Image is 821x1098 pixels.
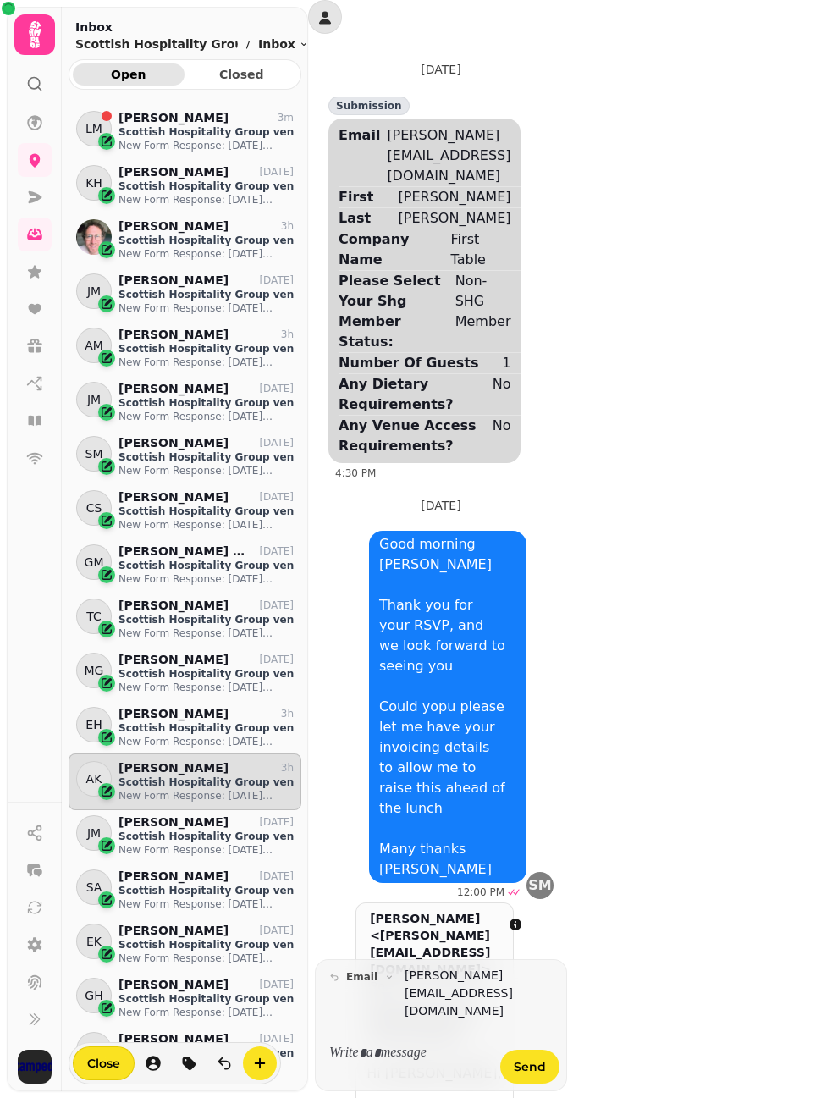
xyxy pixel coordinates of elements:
div: [PERSON_NAME] [399,187,511,207]
p: Thank you for your RSVP, and we look forward to seeing you [379,595,516,676]
span: LM [85,120,102,137]
p: New Form Response: [DATE] Event RSVPs [118,356,294,369]
span: SM [528,879,551,892]
p: [PERSON_NAME] [118,978,229,992]
p: [PERSON_NAME] [118,924,229,938]
div: 1 [502,353,510,373]
button: Inbox [258,36,309,52]
div: No [493,416,511,436]
div: Any Venue Access Requirements? [339,416,486,456]
span: Closed [200,69,284,80]
p: New Form Response: [DATE] Event RSVPs [118,572,294,586]
p: Scottish Hospitality Group venue [118,884,294,897]
p: Scottish Hospitality Group venue [118,830,294,843]
p: Scottish Hospitality Group venue [118,125,294,139]
p: Scottish Hospitality Group venue [75,36,238,52]
p: New Form Response: [DATE] Event RSVPs [118,464,294,477]
span: GM [85,554,104,571]
span: DS [85,1041,102,1058]
p: Scottish Hospitality Group venue [118,234,294,247]
p: Scottish Hospitality Group venue [118,505,294,518]
p: [DATE] [259,599,294,612]
button: detail [501,910,530,939]
p: [PERSON_NAME] [118,653,229,667]
p: [PERSON_NAME] [118,815,229,830]
div: Number Of Guests [339,353,478,373]
p: New Form Response: [DATE] Event RSVPs [118,139,294,152]
p: 3h [281,761,294,775]
p: Could yopu please let me have your invoicing details to allow me to raise this ahead of the lunch [379,697,516,819]
p: [DATE] [259,165,294,179]
p: [PERSON_NAME] [118,273,229,288]
p: Scottish Hospitality Group venue [118,450,294,464]
p: New Form Response: [DATE] Event RSVPs [118,193,294,207]
span: MG [85,662,104,679]
span: SA [86,879,102,896]
p: Scottish Hospitality Group venue [118,613,294,626]
p: [DATE] [259,869,294,883]
p: [DATE] [259,978,294,991]
span: CS [86,499,102,516]
p: [PERSON_NAME] [118,1032,229,1046]
p: New Form Response: [DATE] Event RSVPs [118,681,294,694]
p: New Form Response: [DATE] Event RSVPs [118,952,294,965]
p: Scottish Hospitality Group venue [118,342,294,356]
p: [DATE] [421,61,460,78]
p: [PERSON_NAME] [118,761,229,775]
p: New Form Response: [DATE] Event RSVPs [118,626,294,640]
button: tag-thread [172,1046,206,1080]
button: Open [73,63,185,86]
p: New Form Response: [DATE] Event RSVPs [118,897,294,911]
button: Closed [186,63,298,86]
span: SM [85,445,103,462]
button: email [322,967,401,987]
span: AK [86,770,102,787]
p: [PERSON_NAME] [118,219,229,234]
p: New Form Response: [DATE] Event RSVPs [118,843,294,857]
span: AM [85,337,103,354]
div: No [493,374,511,395]
span: JM [87,825,101,841]
p: Scottish Hospitality Group venue [118,938,294,952]
button: is-read [207,1046,241,1080]
p: [PERSON_NAME] [118,599,229,613]
div: 12:00 PM [457,886,506,899]
p: New Form Response: [DATE] Event RSVPs [118,789,294,803]
img: User avatar [18,1050,52,1084]
div: Any Dietary Requirements? [339,374,486,415]
button: User avatar [14,1050,55,1084]
p: [DATE] [259,544,294,558]
p: [DATE] [259,436,294,450]
p: [DATE] [259,924,294,937]
div: Please Select Your Shg Member Status: [339,271,449,352]
p: [DATE] [259,490,294,504]
p: [PERSON_NAME] MBE [118,544,250,559]
span: KH [85,174,102,191]
p: [PERSON_NAME] [118,382,229,396]
h2: Inbox [75,19,309,36]
p: [PERSON_NAME] [379,859,516,880]
p: 3h [281,328,294,341]
span: EH [85,716,102,733]
div: [PERSON_NAME] [399,208,511,229]
img: Joe Foley [76,219,112,255]
span: JM [87,391,101,408]
span: Close [87,1057,120,1069]
p: Scottish Hospitality Group venue [118,992,294,1006]
p: Many thanks [379,839,516,859]
p: Scottish Hospitality Group venue [118,721,294,735]
div: grid [69,103,301,1071]
p: [DATE] [259,382,294,395]
p: Scottish Hospitality Group venue [118,775,294,789]
div: First Table [451,229,511,270]
div: Submission [328,97,410,115]
span: GH [85,987,102,1004]
p: [PERSON_NAME] [118,328,229,342]
p: [DATE] [259,815,294,829]
p: 3m [278,111,294,124]
p: Scottish Hospitality Group venue [118,667,294,681]
p: [PERSON_NAME] [118,869,229,884]
p: Scottish Hospitality Group venue [118,559,294,572]
div: [PERSON_NAME][EMAIL_ADDRESS][DOMAIN_NAME] [387,125,510,186]
div: Last [339,208,371,229]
